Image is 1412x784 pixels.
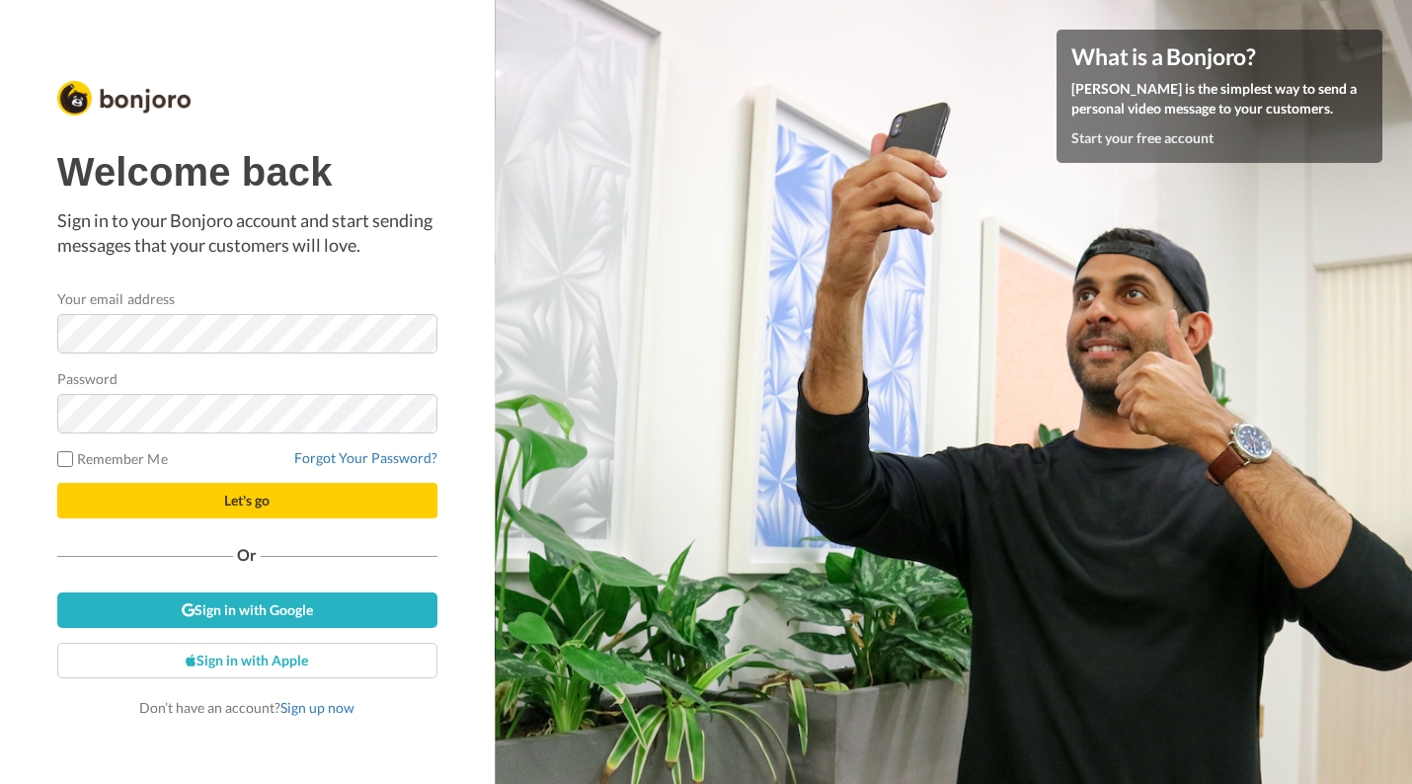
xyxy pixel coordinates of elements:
[57,451,73,467] input: Remember Me
[224,492,270,509] span: Let's go
[139,699,354,716] span: Don’t have an account?
[57,592,437,628] a: Sign in with Google
[57,150,437,194] h1: Welcome back
[294,449,437,466] a: Forgot Your Password?
[280,699,354,716] a: Sign up now
[1071,129,1214,146] a: Start your free account
[1071,79,1368,118] p: [PERSON_NAME] is the simplest way to send a personal video message to your customers.
[57,483,437,518] button: Let's go
[57,208,437,259] p: Sign in to your Bonjoro account and start sending messages that your customers will love.
[57,643,437,678] a: Sign in with Apple
[233,548,261,562] span: Or
[57,288,175,309] label: Your email address
[57,368,118,389] label: Password
[57,448,168,469] label: Remember Me
[1071,44,1368,69] h4: What is a Bonjoro?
